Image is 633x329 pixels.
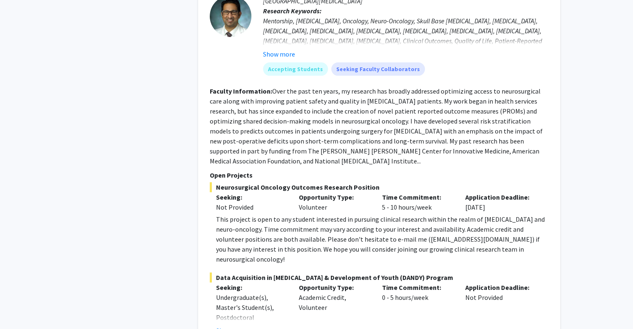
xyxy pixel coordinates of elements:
mat-chip: Accepting Students [263,62,328,76]
span: Neurosurgical Oncology Outcomes Research Position [210,182,549,192]
p: Time Commitment: [382,192,453,202]
b: Faculty Information: [210,87,272,95]
p: Time Commitment: [382,282,453,292]
div: Volunteer [293,192,376,212]
p: Open Projects [210,170,549,180]
div: Mentorship, [MEDICAL_DATA], Oncology, Neuro-Oncology, Skull Base [MEDICAL_DATA], [MEDICAL_DATA], ... [263,16,549,76]
div: This project is open to any student interested in pursuing clinical research within the realm of ... [216,214,549,264]
p: Seeking: [216,192,287,202]
span: Data Acquisition in [MEDICAL_DATA] & Development of Youth (DANDY) Program [210,272,549,282]
p: Opportunity Type: [299,192,370,202]
b: Research Keywords: [263,7,322,15]
p: Opportunity Type: [299,282,370,292]
iframe: Chat [6,292,35,323]
p: Application Deadline: [465,192,536,202]
div: 5 - 10 hours/week [376,192,459,212]
div: Not Provided [216,202,287,212]
mat-chip: Seeking Faculty Collaborators [331,62,425,76]
div: [DATE] [459,192,542,212]
button: Show more [263,49,295,59]
p: Application Deadline: [465,282,536,292]
p: Seeking: [216,282,287,292]
fg-read-more: Over the past ten years, my research has broadly addressed optimizing access to neurosurgical car... [210,87,543,165]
